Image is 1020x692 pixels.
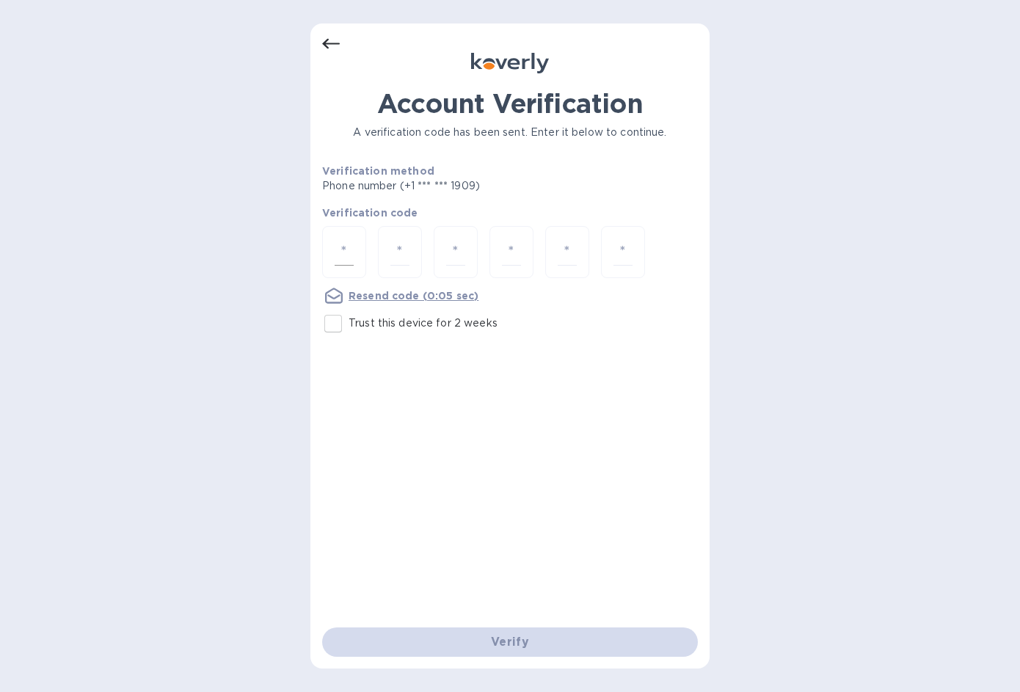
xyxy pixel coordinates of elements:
u: Resend code (0:05 sec) [349,290,478,302]
p: Phone number (+1 *** *** 1909) [322,178,592,194]
p: Verification code [322,205,698,220]
p: A verification code has been sent. Enter it below to continue. [322,125,698,140]
b: Verification method [322,165,434,177]
p: Trust this device for 2 weeks [349,316,498,331]
h1: Account Verification [322,88,698,119]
